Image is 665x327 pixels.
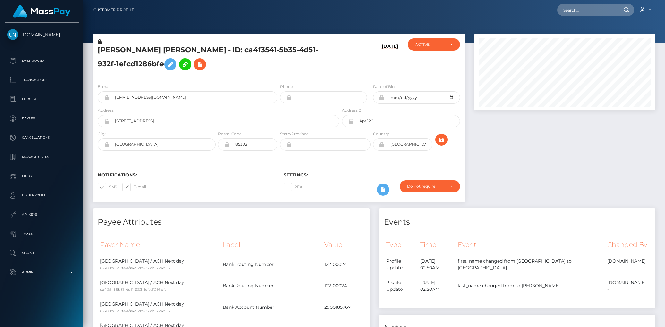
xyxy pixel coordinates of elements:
a: Manage Users [5,149,79,165]
h4: Events [384,217,651,228]
a: Links [5,168,79,184]
label: SMS [98,183,117,191]
td: Bank Routing Number [220,275,322,297]
p: Transactions [7,75,76,85]
a: Cancellations [5,130,79,146]
small: 62700b81-52fa-4fa4-921b-738d95124d93 [100,309,170,313]
img: Unlockt.me [7,29,18,40]
h4: Payee Attributes [98,217,365,228]
small: 62700b81-52fa-4fa4-921b-738d95124d93 [100,266,170,270]
th: Payer Name [98,236,220,254]
td: Bank Routing Number [220,254,322,275]
a: Transactions [5,72,79,88]
label: Address [98,108,114,113]
td: Profile Update [384,254,418,275]
p: Admin [7,267,76,277]
p: API Keys [7,210,76,219]
label: Date of Birth [373,84,398,90]
label: State/Province [280,131,309,137]
h6: Settings: [284,172,460,178]
p: Ledger [7,94,76,104]
th: Time [418,236,456,254]
td: Bank Account Number [220,297,322,318]
p: Payees [7,114,76,123]
img: MassPay Logo [13,5,70,18]
p: Dashboard [7,56,76,66]
label: Country [373,131,389,137]
div: Do not require [407,184,445,189]
a: API Keys [5,207,79,223]
td: [DATE] 02:50AM [418,275,456,297]
label: Address 2 [342,108,361,113]
input: Search... [557,4,618,16]
a: Search [5,245,79,261]
h6: [DATE] [382,44,398,76]
td: [GEOGRAPHIC_DATA] / ACH Next day [98,254,220,275]
p: Links [7,171,76,181]
a: User Profile [5,187,79,203]
label: Postal Code [218,131,242,137]
td: 122100024 [322,254,365,275]
label: E-mail [122,183,146,191]
label: Phone [280,84,293,90]
td: 122100024 [322,275,365,297]
td: [GEOGRAPHIC_DATA] / ACH Next day [98,297,220,318]
th: Label [220,236,322,254]
td: [DOMAIN_NAME] - [605,275,651,297]
td: [DOMAIN_NAME] - [605,254,651,275]
td: first_name changed from [GEOGRAPHIC_DATA] to [GEOGRAPHIC_DATA] [456,254,605,275]
a: Admin [5,264,79,280]
h5: [PERSON_NAME] [PERSON_NAME] - ID: ca4f3541-5b35-4d51-932f-1efcd1286bfe [98,45,336,74]
td: last_name changed from to [PERSON_NAME] [456,275,605,297]
th: Value [322,236,365,254]
td: [DATE] 02:50AM [418,254,456,275]
td: [GEOGRAPHIC_DATA] / ACH Next day [98,275,220,297]
label: 2FA [284,183,303,191]
div: ACTIVE [415,42,445,47]
a: Taxes [5,226,79,242]
p: Cancellations [7,133,76,143]
p: User Profile [7,191,76,200]
p: Manage Users [7,152,76,162]
th: Type [384,236,418,254]
a: Customer Profile [93,3,134,17]
p: Taxes [7,229,76,239]
a: Ledger [5,91,79,107]
td: 2900185767 [322,297,365,318]
th: Changed By [605,236,651,254]
a: Dashboard [5,53,79,69]
p: Search [7,248,76,258]
button: Do not require [400,180,460,192]
span: [DOMAIN_NAME] [5,32,79,37]
h6: Notifications: [98,172,274,178]
label: E-mail [98,84,110,90]
a: Payees [5,110,79,127]
td: Profile Update [384,275,418,297]
button: ACTIVE [408,38,460,51]
small: ca4f3541-5b35-4d51-932f-1efcd1286bfe [100,287,167,292]
th: Event [456,236,605,254]
label: City [98,131,106,137]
